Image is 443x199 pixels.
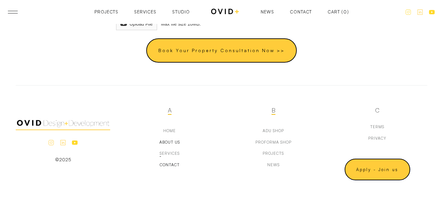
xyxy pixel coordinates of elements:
a: Terms [370,125,384,129]
div: Cart [328,10,340,14]
a: Apply - Join us [345,159,410,180]
a: Contact [160,163,180,167]
a: News [267,163,280,167]
a: Home [163,129,176,133]
input: Book Your Property Consultation Now >> [146,38,297,63]
div: ( [341,10,343,14]
div: C [375,107,379,114]
a: News [261,10,274,14]
a: adu Shop [263,129,284,133]
div: 0 [343,10,347,14]
a: Services [160,151,180,156]
div: B [272,107,275,114]
a: Privacy [368,136,386,141]
div: A [168,107,171,114]
a: Projects [94,10,118,14]
a: about us [159,140,180,145]
div: ) [347,10,349,14]
a: pROFORMA Shop [255,140,292,145]
a: Contact [290,10,312,14]
a: Projects [263,151,284,156]
div: Apply - Join us [347,161,408,178]
a: Studio [172,10,190,14]
div: ©2025 [55,156,71,163]
a: Open empty cart [328,10,349,14]
a: Services [134,10,156,14]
